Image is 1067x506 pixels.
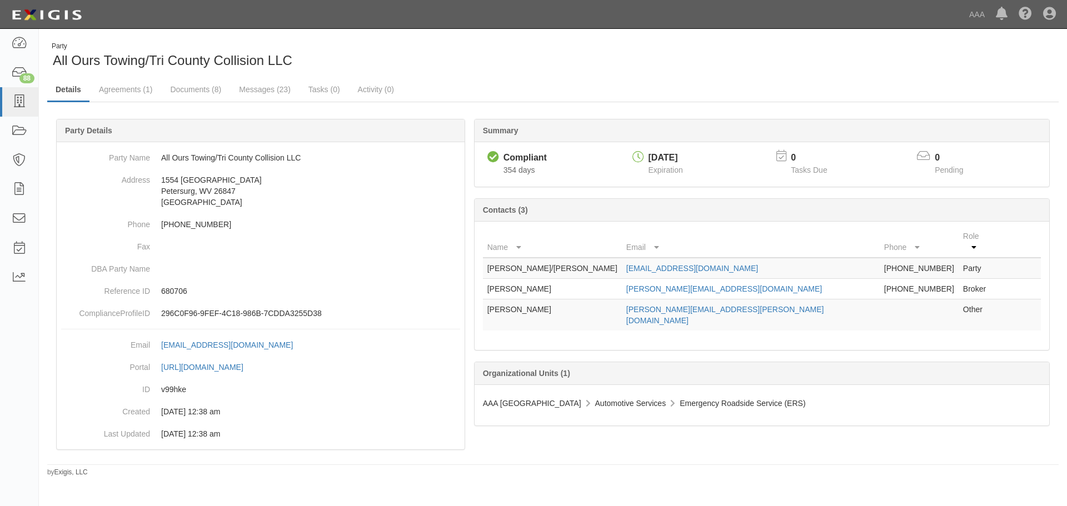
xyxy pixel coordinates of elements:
[47,42,545,70] div: All Ours Towing/Tri County Collision LLC
[680,399,805,408] span: Emergency Roadside Service (ERS)
[935,166,963,174] span: Pending
[791,166,827,174] span: Tasks Due
[53,53,292,68] span: All Ours Towing/Tri County Collision LLC
[52,42,292,51] div: Party
[483,226,622,258] th: Name
[350,78,402,101] a: Activity (0)
[935,152,977,164] p: 0
[61,400,150,417] dt: Created
[959,279,996,299] td: Broker
[483,369,570,378] b: Organizational Units (1)
[595,399,666,408] span: Automotive Services
[880,258,959,279] td: [PHONE_NUMBER]
[880,279,959,299] td: [PHONE_NUMBER]
[964,3,990,26] a: AAA
[61,400,460,423] dd: 03/10/2023 12:38 am
[626,264,758,273] a: [EMAIL_ADDRESS][DOMAIN_NAME]
[626,284,822,293] a: [PERSON_NAME][EMAIL_ADDRESS][DOMAIN_NAME]
[161,340,305,349] a: [EMAIL_ADDRESS][DOMAIN_NAME]
[959,226,996,258] th: Role
[649,152,683,164] div: [DATE]
[61,147,150,163] dt: Party Name
[300,78,348,101] a: Tasks (0)
[791,152,841,164] p: 0
[626,305,824,325] a: [PERSON_NAME][EMAIL_ADDRESS][PERSON_NAME][DOMAIN_NAME]
[959,258,996,279] td: Party
[47,468,88,477] small: by
[483,299,622,331] td: [PERSON_NAME]
[61,169,150,186] dt: Address
[161,308,460,319] p: 296C0F96-9FEF-4C18-986B-7CDDA3255D38
[61,236,150,252] dt: Fax
[8,5,85,25] img: logo-5460c22ac91f19d4615b14bd174203de0afe785f0fc80cf4dbbc73dc1793850b.png
[47,78,89,102] a: Details
[61,169,460,213] dd: 1554 [GEOGRAPHIC_DATA] Petersurg, WV 26847 [GEOGRAPHIC_DATA]
[483,279,622,299] td: [PERSON_NAME]
[483,206,528,214] b: Contacts (3)
[61,213,150,230] dt: Phone
[61,280,150,297] dt: Reference ID
[231,78,299,101] a: Messages (23)
[487,152,499,163] i: Compliant
[161,363,256,372] a: [URL][DOMAIN_NAME]
[19,73,34,83] div: 88
[649,166,683,174] span: Expiration
[61,378,150,395] dt: ID
[1019,8,1032,21] i: Help Center - Complianz
[61,213,460,236] dd: [PHONE_NUMBER]
[483,126,518,135] b: Summary
[161,339,293,350] div: [EMAIL_ADDRESS][DOMAIN_NAME]
[61,423,150,439] dt: Last Updated
[61,378,460,400] dd: v99hke
[61,302,150,319] dt: ComplianceProfileID
[483,258,622,279] td: [PERSON_NAME]/[PERSON_NAME]
[959,299,996,331] td: Other
[503,152,547,164] div: Compliant
[54,468,88,476] a: Exigis, LLC
[880,226,959,258] th: Phone
[61,423,460,445] dd: 03/10/2023 12:38 am
[162,78,230,101] a: Documents (8)
[503,166,535,174] span: Since 09/26/2024
[91,78,161,101] a: Agreements (1)
[61,147,460,169] dd: All Ours Towing/Tri County Collision LLC
[161,285,460,297] p: 680706
[61,258,150,274] dt: DBA Party Name
[61,356,150,373] dt: Portal
[65,126,112,135] b: Party Details
[622,226,880,258] th: Email
[61,334,150,350] dt: Email
[483,399,581,408] span: AAA [GEOGRAPHIC_DATA]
